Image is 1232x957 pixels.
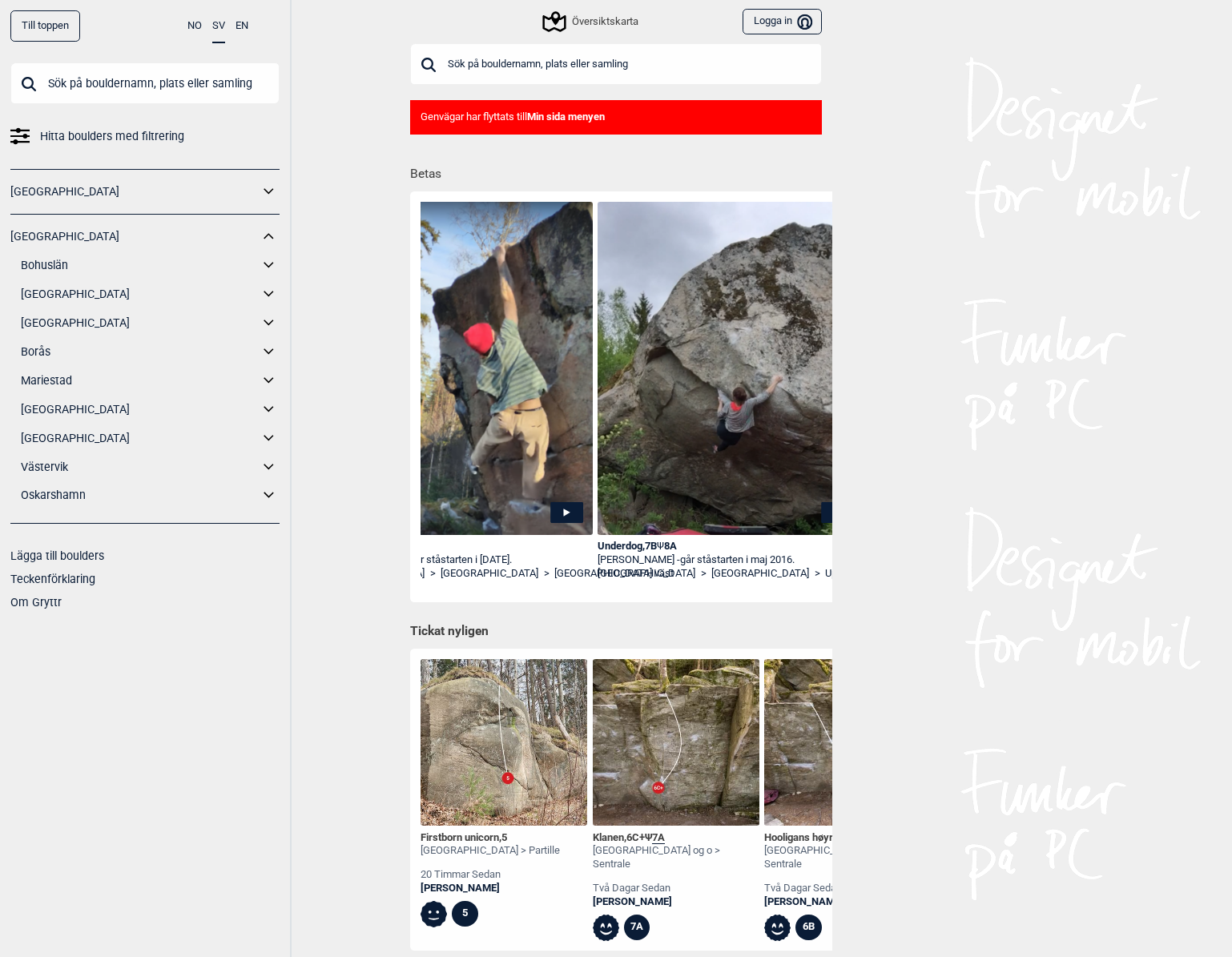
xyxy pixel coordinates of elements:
[410,623,822,641] h1: Tickat nyligen
[598,202,864,571] img: Jenny pa Underdog
[21,283,259,306] a: [GEOGRAPHIC_DATA]
[10,549,104,562] a: Lägga till boulders
[764,844,931,871] div: [GEOGRAPHIC_DATA] og o > Sentrale
[187,10,202,42] button: NO
[10,125,280,148] a: Hitta boulders med filtrering
[10,573,95,585] a: Teckenförklaring
[327,540,593,553] div: Borderline , 7B+ 8A
[430,567,436,581] span: >
[21,369,259,392] a: Mariestad
[795,915,822,941] div: 6B
[593,831,759,845] div: Klanen , Ψ
[501,831,507,843] span: 5
[598,567,695,581] a: [GEOGRAPHIC_DATA]
[626,831,645,843] span: 6C+
[327,202,593,643] img: Rasmus pa Borderline
[421,882,560,895] a: [PERSON_NAME]
[764,831,931,845] div: Hooligans høyre ,
[441,567,538,581] a: [GEOGRAPHIC_DATA]
[10,180,259,203] a: [GEOGRAPHIC_DATA]
[410,100,822,135] div: Genvägar har flyttats till
[598,540,864,553] div: Underdog , 7B 8A
[10,596,62,609] a: Om Gryttr
[764,659,931,826] img: Hooligans hoyre 210514
[212,10,225,43] button: SV
[236,10,248,42] button: EN
[421,868,560,882] div: 20 timmar sedan
[21,484,259,507] a: Oskarshamn
[593,659,759,826] img: Klanen
[410,43,822,85] input: Sök på bouldernamn, plats eller samling
[40,125,184,148] span: Hitta boulders med filtrering
[743,9,822,35] button: Logga in
[527,111,605,123] b: Min sida menyen
[657,540,664,552] span: Ψ
[598,553,864,567] div: [PERSON_NAME] -
[701,567,707,581] span: >
[624,915,650,941] div: 7A
[764,882,931,895] div: två dagar sedan
[21,254,259,277] a: Bohuslän
[545,12,638,31] div: Översiktskarta
[815,567,820,581] span: >
[21,312,259,335] a: [GEOGRAPHIC_DATA]
[10,10,80,42] div: Till toppen
[421,831,560,845] div: Firstborn unicorn ,
[764,895,931,909] a: [PERSON_NAME]
[421,659,587,826] img: Firstborn unicorn 240320
[544,567,550,581] span: >
[10,225,259,248] a: [GEOGRAPHIC_DATA]
[680,553,795,565] span: går ståstarten i maj 2016.
[21,398,259,421] a: [GEOGRAPHIC_DATA]
[409,553,512,565] span: går ståstarten i [DATE].
[593,895,759,909] a: [PERSON_NAME]
[711,567,809,581] a: [GEOGRAPHIC_DATA]
[10,62,280,104] input: Sök på bouldernamn, plats eller samling
[410,155,832,183] h1: Betas
[421,844,560,858] div: [GEOGRAPHIC_DATA] > Partille
[452,901,478,927] div: 5
[825,567,884,581] a: Uppsala väst
[652,831,665,844] span: 7A
[21,456,259,479] a: Västervik
[554,567,674,581] a: [GEOGRAPHIC_DATA] väst
[21,427,259,450] a: [GEOGRAPHIC_DATA]
[327,553,593,567] div: [PERSON_NAME] -
[593,844,759,871] div: [GEOGRAPHIC_DATA] og o > Sentrale
[593,882,759,895] div: två dagar sedan
[21,340,259,364] a: Borås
